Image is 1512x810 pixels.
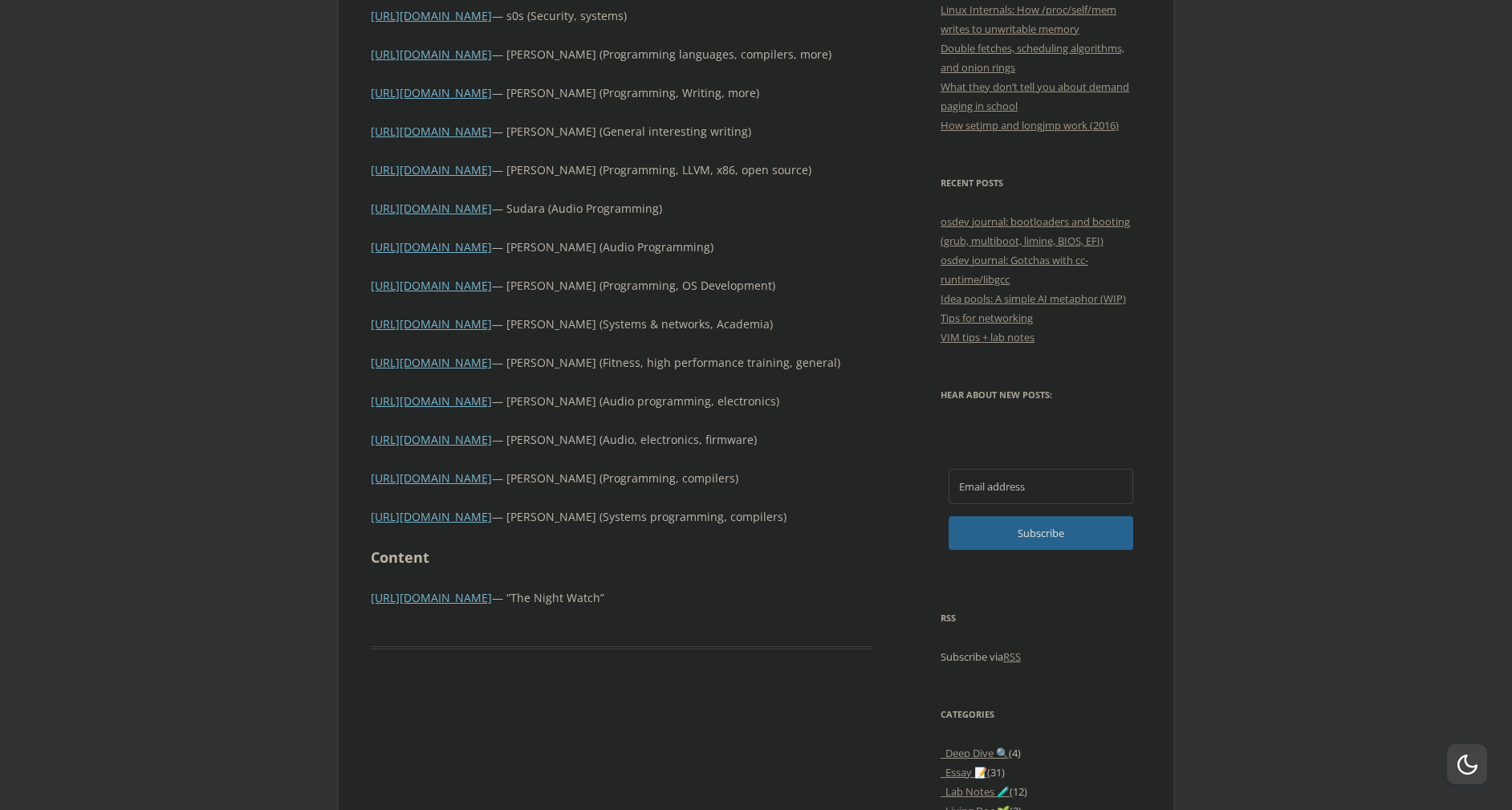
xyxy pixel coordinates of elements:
[941,330,1034,344] a: VIM tips + lab notes
[371,509,492,524] a: [URL][DOMAIN_NAME]
[371,124,492,139] a: [URL][DOMAIN_NAME]
[941,41,1124,75] a: Double fetches, scheduling algorithms, and onion rings
[371,470,492,486] a: [URL][DOMAIN_NAME]
[371,355,492,370] a: [URL][DOMAIN_NAME]
[941,763,1141,782] li: (31)
[371,353,872,372] p: — [PERSON_NAME] (Fitness, high performance training, general)
[941,253,1088,287] a: osdev journal: Gotchas with cc-runtime/libgcc
[941,782,1141,801] li: (12)
[941,79,1129,113] a: What they don’t tell you about demand paging in school
[371,588,872,608] p: — “The Night Watch”
[949,516,1133,550] button: Subscribe
[941,784,1010,799] a: _Lab Notes 🧪
[941,2,1116,36] a: Linux Internals: How /proc/self/mem writes to unwritable memory
[941,291,1126,306] a: Idea pools: A simple AI metaphor (WIP)
[1003,649,1021,664] a: RSS
[371,85,492,100] a: [URL][DOMAIN_NAME]
[371,238,872,257] p: — [PERSON_NAME] (Audio Programming)
[371,392,872,411] p: — [PERSON_NAME] (Audio programming, electronics)
[371,161,872,180] p: — [PERSON_NAME] (Programming, LLVM, x86, open source)
[371,276,872,295] p: — [PERSON_NAME] (Programming, OS Development)
[371,546,872,569] h2: Content
[941,746,1009,760] a: _Deep Dive 🔍
[371,239,492,254] a: [URL][DOMAIN_NAME]
[371,45,872,64] p: — [PERSON_NAME] (Programming languages, compilers, more)
[371,316,492,332] a: [URL][DOMAIN_NAME]
[941,609,1141,628] h3: RSS
[941,214,1130,248] a: osdev journal: bootloaders and booting (grub, multiboot, limine, BIOS, EFI)
[371,432,492,447] a: [URL][DOMAIN_NAME]
[371,6,872,26] p: — s0s (Security, systems)
[371,315,872,334] p: — [PERSON_NAME] (Systems & networks, Academia)
[371,430,872,450] p: — [PERSON_NAME] (Audio, electronics, firmware)
[371,469,872,488] p: — [PERSON_NAME] (Programming, compilers)
[371,199,872,218] p: — Sudara (Audio Programming)
[371,8,492,23] a: [URL][DOMAIN_NAME]
[941,311,1033,325] a: Tips for networking
[941,385,1141,405] h3: Hear about new posts:
[371,590,492,605] a: [URL][DOMAIN_NAME]
[949,469,1133,504] input: Email address
[371,47,492,62] a: [URL][DOMAIN_NAME]
[371,507,872,527] p: — [PERSON_NAME] (Systems programming, compilers)
[371,278,492,293] a: [URL][DOMAIN_NAME]
[941,743,1141,763] li: (4)
[941,173,1141,193] h3: Recent Posts
[941,118,1119,132] a: How setjmp and longjmp work (2016)
[941,647,1141,666] p: Subscribe via
[371,162,492,177] a: [URL][DOMAIN_NAME]
[371,122,872,141] p: — [PERSON_NAME] (General interesting writing)
[941,705,1141,724] h3: Categories
[941,765,987,779] a: _Essay 📝
[371,83,872,103] p: — [PERSON_NAME] (Programming, Writing, more)
[371,393,492,409] a: [URL][DOMAIN_NAME]
[371,201,492,216] a: [URL][DOMAIN_NAME]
